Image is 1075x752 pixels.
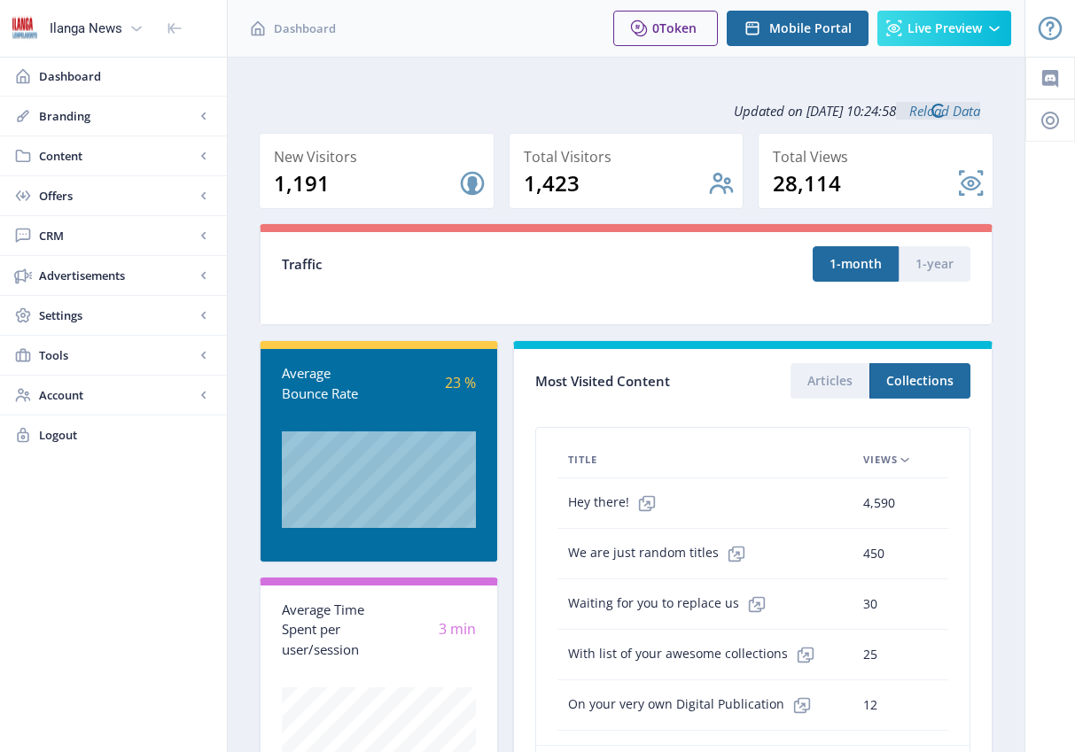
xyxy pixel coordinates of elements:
[863,593,877,615] span: 30
[39,267,195,284] span: Advertisements
[274,169,458,198] div: 1,191
[727,11,869,46] button: Mobile Portal
[524,169,708,198] div: 1,423
[899,246,970,282] button: 1-year
[773,169,957,198] div: 28,114
[39,227,195,244] span: CRM
[659,19,697,36] span: Token
[869,363,970,399] button: Collections
[39,147,195,165] span: Content
[813,246,899,282] button: 1-month
[50,9,122,48] div: Ilanga News
[568,536,754,571] span: We are just random titles
[863,644,877,665] span: 25
[613,11,718,46] button: 0Token
[39,306,195,324] span: Settings
[39,346,195,364] span: Tools
[863,449,898,470] span: Views
[282,363,379,403] div: Average Bounce Rate
[39,426,213,444] span: Logout
[568,637,823,672] span: With list of your awesome collections
[39,386,195,404] span: Account
[445,373,476,392] span: 23 %
[568,687,820,723] span: On your very own Digital Publication
[769,21,852,35] span: Mobile Portal
[379,619,477,640] div: 3 min
[39,187,195,205] span: Offers
[863,543,884,564] span: 450
[568,586,775,622] span: Waiting for you to replace us
[259,89,993,133] div: Updated on [DATE] 10:24:58
[863,492,895,514] span: 4,590
[282,254,627,275] div: Traffic
[877,11,1011,46] button: Live Preview
[863,694,877,716] span: 12
[535,368,752,395] div: Most Visited Content
[524,144,736,169] div: Total Visitors
[896,102,980,120] a: Reload Data
[11,14,39,43] img: 6e32966d-d278-493e-af78-9af65f0c2223.png
[791,363,869,399] button: Articles
[274,19,336,37] span: Dashboard
[282,600,379,660] div: Average Time Spent per user/session
[773,144,985,169] div: Total Views
[908,21,982,35] span: Live Preview
[39,107,195,125] span: Branding
[274,144,487,169] div: New Visitors
[39,67,213,85] span: Dashboard
[568,485,665,521] span: Hey there!
[568,449,597,470] span: Title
